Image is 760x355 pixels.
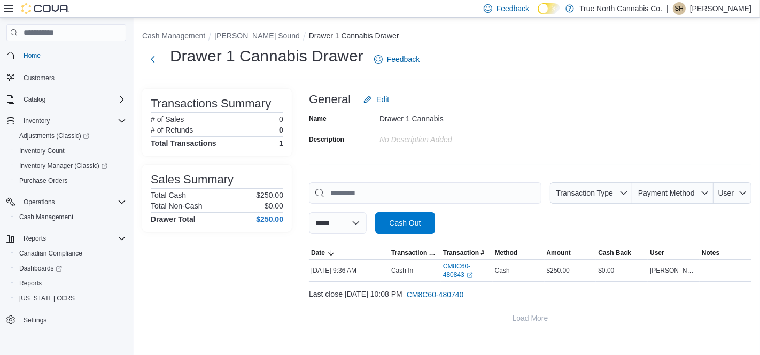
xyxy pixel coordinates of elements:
[15,129,126,142] span: Adjustments (Classic)
[15,174,126,187] span: Purchase Orders
[151,97,271,110] h3: Transactions Summary
[24,117,50,125] span: Inventory
[2,312,130,328] button: Settings
[666,2,669,15] p: |
[19,196,59,209] button: Operations
[15,159,112,172] a: Inventory Manager (Classic)
[650,249,664,257] span: User
[309,246,389,259] button: Date
[443,262,491,279] a: CM8C60-480843External link
[19,196,126,209] span: Operations
[467,272,473,279] svg: External link
[718,189,734,197] span: User
[11,143,130,158] button: Inventory Count
[265,202,283,210] p: $0.00
[550,182,632,204] button: Transaction Type
[19,114,126,127] span: Inventory
[15,129,94,142] a: Adjustments (Classic)
[15,262,126,275] span: Dashboards
[389,246,441,259] button: Transaction Type
[19,49,45,62] a: Home
[19,146,65,155] span: Inventory Count
[19,313,126,327] span: Settings
[309,307,751,329] button: Load More
[441,246,493,259] button: Transaction #
[19,132,89,140] span: Adjustments (Classic)
[19,264,62,273] span: Dashboards
[596,246,648,259] button: Cash Back
[279,126,283,134] p: 0
[675,2,684,15] span: SH
[11,276,130,291] button: Reports
[151,202,203,210] h6: Total Non-Cash
[309,114,327,123] label: Name
[256,215,283,223] h4: $250.00
[2,113,130,128] button: Inventory
[545,246,596,259] button: Amount
[279,115,283,124] p: 0
[391,266,413,275] p: Cash In
[443,249,484,257] span: Transaction #
[19,49,126,62] span: Home
[19,232,126,245] span: Reports
[11,158,130,173] a: Inventory Manager (Classic)
[309,93,351,106] h3: General
[24,95,45,104] span: Catalog
[579,2,662,15] p: True North Cannabis Co.
[309,135,344,144] label: Description
[24,198,55,206] span: Operations
[19,72,59,84] a: Customers
[309,182,541,204] input: This is a search bar. As you type, the results lower in the page will automatically filter.
[15,211,126,223] span: Cash Management
[24,74,55,82] span: Customers
[714,182,751,204] button: User
[700,246,751,259] button: Notes
[15,211,77,223] a: Cash Management
[19,176,68,185] span: Purchase Orders
[15,144,126,157] span: Inventory Count
[2,70,130,85] button: Customers
[151,191,186,199] h6: Total Cash
[24,234,46,243] span: Reports
[19,294,75,303] span: [US_STATE] CCRS
[387,54,420,65] span: Feedback
[19,93,50,106] button: Catalog
[370,49,424,70] a: Feedback
[493,246,545,259] button: Method
[309,264,389,277] div: [DATE] 9:36 AM
[391,249,439,257] span: Transaction Type
[151,115,184,124] h6: # of Sales
[538,14,538,15] span: Dark Mode
[648,246,700,259] button: User
[311,249,325,257] span: Date
[19,213,73,221] span: Cash Management
[690,2,751,15] p: [PERSON_NAME]
[15,159,126,172] span: Inventory Manager (Classic)
[214,32,300,40] button: [PERSON_NAME] Sound
[309,32,399,40] button: Drawer 1 Cannabis Drawer
[11,210,130,225] button: Cash Management
[15,277,126,290] span: Reports
[15,262,66,275] a: Dashboards
[2,92,130,107] button: Catalog
[19,279,42,288] span: Reports
[15,292,79,305] a: [US_STATE] CCRS
[2,48,130,63] button: Home
[19,93,126,106] span: Catalog
[598,249,631,257] span: Cash Back
[495,249,518,257] span: Method
[19,314,51,327] a: Settings
[19,114,54,127] button: Inventory
[538,3,560,14] input: Dark Mode
[497,3,529,14] span: Feedback
[547,249,571,257] span: Amount
[638,189,695,197] span: Payment Method
[151,173,234,186] h3: Sales Summary
[359,89,393,110] button: Edit
[702,249,719,257] span: Notes
[376,94,389,105] span: Edit
[2,231,130,246] button: Reports
[402,284,468,305] button: CM8C60-480740
[142,49,164,70] button: Next
[15,247,87,260] a: Canadian Compliance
